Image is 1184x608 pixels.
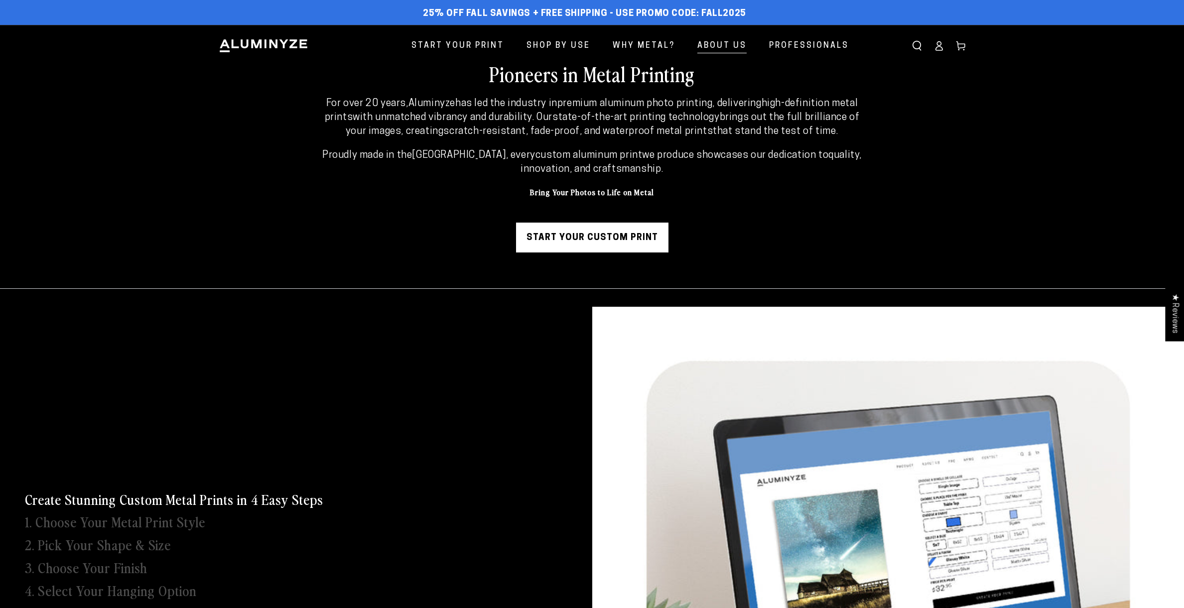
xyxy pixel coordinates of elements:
[697,39,747,53] span: About Us
[268,61,916,87] h2: Pioneers in Metal Printing
[317,148,867,176] p: Proudly made in the , every we produce showcases our dedication to .
[423,8,746,19] span: 25% off FALL Savings + Free Shipping - Use Promo Code: FALL2025
[516,223,668,252] a: Start Your Custom Print
[1165,286,1184,341] div: Click to open Judge.me floating reviews tab
[25,558,147,576] h3: 3. Choose Your Finish
[519,33,598,59] a: Shop By Use
[443,126,713,136] strong: scratch-resistant, fade-proof, and waterproof metal prints
[408,99,455,109] strong: Aluminyze
[906,35,928,57] summary: Search our site
[535,150,643,160] strong: custom aluminum print
[769,39,849,53] span: Professionals
[25,490,323,508] h3: Create Stunning Custom Metal Prints in 4 Easy Steps
[219,38,308,53] img: Aluminyze
[411,39,504,53] span: Start Your Print
[613,39,675,53] span: Why Metal?
[25,535,171,553] h3: 2. Pick Your Shape & Size
[690,33,754,59] a: About Us
[605,33,682,59] a: Why Metal?
[412,150,506,160] strong: [GEOGRAPHIC_DATA]
[404,33,512,59] a: Start Your Print
[25,581,197,599] h3: 4. Select Your Hanging Option
[552,113,720,122] strong: state-of-the-art printing technology
[762,33,856,59] a: Professionals
[557,99,713,109] strong: premium aluminum photo printing
[530,186,654,197] strong: Bring Your Photos to Life on Metal
[526,39,590,53] span: Shop By Use
[25,512,205,530] h3: 1. Choose Your Metal Print Style
[317,97,867,138] p: For over 20 years, has led the industry in , delivering with unmatched vibrancy and durability. O...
